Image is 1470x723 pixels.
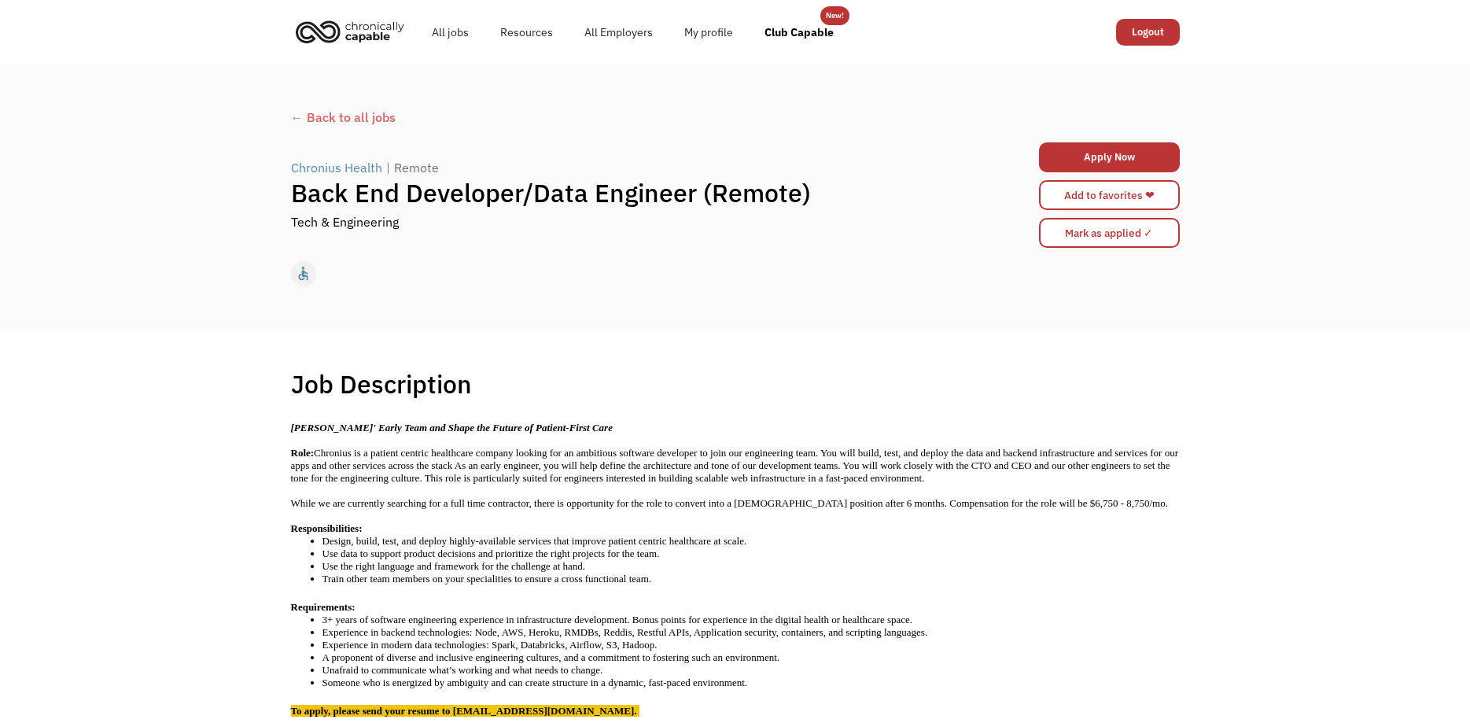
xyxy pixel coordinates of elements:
strong: Requirements: [291,601,356,613]
a: ← Back to all jobs [291,108,1180,127]
li: A proponent of diverse and inclusive engineering cultures, and a commitment to fostering such an ... [322,651,1180,664]
li: Train other team members on your specialities to ensure a cross functional team. [322,573,1180,585]
li: Someone who is energized by ambiguity and can create structure in a dynamic, fast-paced environment. [322,677,1180,689]
em: [PERSON_NAME]' Early Team and Shape the Future of Patient-First Care [291,422,616,433]
div: Chronius Health [291,158,382,177]
h1: Job Description [291,368,472,400]
li: 3+ years of software engineering experience in infrastructure development. Bonus points for exper... [322,614,1180,626]
form: Mark as applied form [1039,214,1180,252]
div: Tech & Engineering [291,212,399,231]
li: Use the right language and framework for the challenge at hand. [322,560,1180,573]
a: All jobs [416,7,484,57]
p: Chronius is a patient centric healthcare company looking for an ambitious software developer to j... [291,447,1180,485]
a: home [291,14,416,49]
strong: Role: [291,447,315,459]
h1: Back End Developer/Data Engineer (Remote) [291,177,958,208]
div: accessible [295,262,311,286]
a: All Employers [569,7,669,57]
li: Experience in modern data technologies: Spark, Databricks, Airflow, S3, Hadoop. [322,639,1180,651]
a: Logout [1116,19,1180,46]
strong: To apply, please send your resume to [EMAIL_ADDRESS][DOMAIN_NAME]. [291,705,639,717]
a: Apply Now [1039,142,1180,172]
strong: Responsibilities: [291,522,365,534]
div: Remote [394,158,439,177]
img: Chronically Capable logo [291,14,409,49]
a: Chronius Health|Remote [291,158,443,177]
li: Design, build, test, and deploy highly-available services that improve patient centric healthcare... [322,535,1180,548]
div: | [386,158,390,177]
p: While we are currently searching for a full time contractor, there is opportunity for the role to... [291,497,1180,510]
li: Experience in backend technologies: Node, AWS, Heroku, RMDBs, Reddis, Restful APIs, Application s... [322,626,1180,639]
input: Mark as applied ✓ [1039,218,1180,248]
a: Resources [484,7,569,57]
a: My profile [669,7,749,57]
a: Add to favorites ❤ [1039,180,1180,210]
a: Club Capable [749,7,849,57]
div: New! [826,6,844,25]
li: Unafraid to communicate what’s working and what needs to change. [322,664,1180,677]
li: Use data to support product decisions and prioritize the right projects for the team. [322,548,1180,560]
